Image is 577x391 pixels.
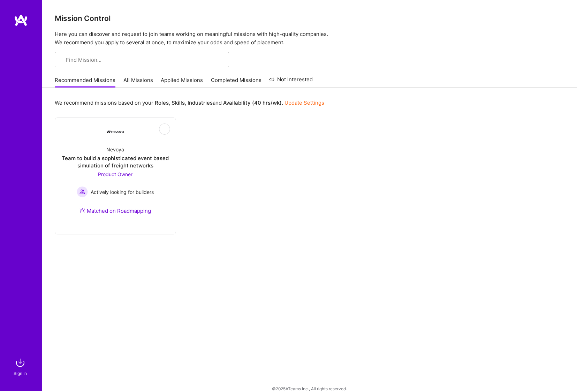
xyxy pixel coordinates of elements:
a: Applied Missions [161,76,203,88]
i: icon SearchGrey [60,58,66,63]
a: Completed Missions [211,76,261,88]
p: Here you can discover and request to join teams working on meaningful missions with high-quality ... [55,30,564,47]
a: Update Settings [284,99,324,106]
div: Matched on Roadmapping [79,207,151,215]
span: Actively looking for builders [91,188,154,196]
i: icon EyeClosed [162,126,167,132]
b: Availability (40 hrs/wk) [223,99,282,106]
b: Roles [155,99,169,106]
p: We recommend missions based on your , , and . [55,99,324,106]
a: Not Interested [269,75,313,88]
a: Recommended Missions [55,76,115,88]
img: Company Logo [107,130,124,133]
input: Find Mission... [66,56,223,63]
b: Industries [188,99,213,106]
img: sign in [13,356,27,370]
a: All Missions [123,76,153,88]
b: Skills [172,99,185,106]
h3: Mission Control [55,14,564,23]
img: Ateam Purple Icon [79,208,85,213]
img: Actively looking for builders [77,186,88,197]
span: Product Owner [98,171,132,177]
div: Nevoya [106,146,124,153]
a: Company LogoNevoyaTeam to build a sophisticated event based simulation of freight networksProduct... [61,123,170,223]
div: Sign In [14,370,27,377]
div: Team to build a sophisticated event based simulation of freight networks [61,155,170,169]
img: logo [14,14,28,27]
a: sign inSign In [15,356,27,377]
